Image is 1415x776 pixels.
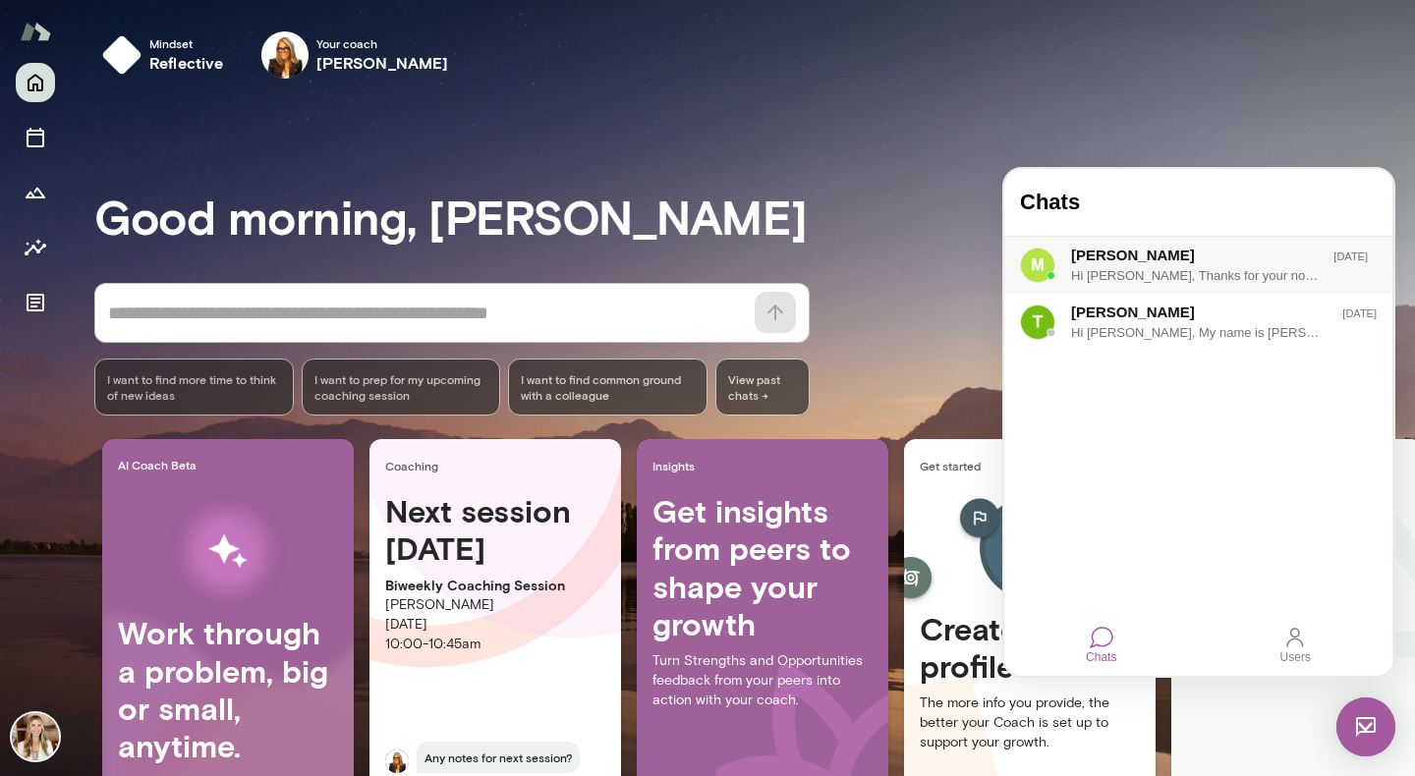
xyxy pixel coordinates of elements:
[16,79,51,114] img: data:image/png;base64,iVBORw0KGgoAAAANSUhEUgAAAMgAAADICAYAAACtWK6eAAAM60lEQVR4Aeyd6XIcVxXHb89Is8i...
[304,139,372,150] span: [DATE]
[295,83,364,93] span: [DATE]
[16,283,55,322] button: Documents
[920,458,1118,473] span: Get started
[67,154,323,174] div: Hi [PERSON_NAME], My name is [PERSON_NAME], a Strategy & Operations Executive Leadership Coach wi...
[652,492,873,643] h4: Get insights from peers to shape your growth
[16,118,55,157] button: Sessions
[920,610,1140,686] h4: Create your profile
[652,458,880,473] span: Insights
[67,133,304,154] div: [PERSON_NAME]
[67,97,314,117] div: Hi Sondra, Thanks for your note. I am looking forward to our session as well! The only thing you ...
[16,136,51,171] img: data:image/png;base64,iVBORw0KGgoAAAANSUhEUgAAAMgAAADICAYAAACtWK6eAAAG3klEQVR4AezavY4cRRSG4ZYTEgQ...
[928,492,1132,610] img: Create profile
[85,457,109,480] div: Chats
[149,51,224,75] h6: reflective
[118,614,338,765] h4: Work through a problem, big or small, anytime.
[94,24,240,86] button: Mindsetreflective
[248,24,463,86] div: Melissa LembergYour coach[PERSON_NAME]
[279,457,303,480] div: Users
[385,458,613,473] span: Coaching
[385,749,409,773] img: Melissa
[385,595,605,615] p: [PERSON_NAME]
[82,480,112,494] div: Chats
[417,742,580,773] span: Any notes for next session?
[316,35,449,51] span: Your coach
[385,576,605,595] p: Biweekly Coaching Session
[94,359,294,416] div: I want to find more time to think of new ideas
[316,51,449,75] h6: [PERSON_NAME]
[94,189,1415,244] h3: Good morning, [PERSON_NAME]
[67,76,295,97] div: [PERSON_NAME]
[652,651,873,710] p: Turn Strengths and Opportunities feedback from your peers into action with your coach.
[16,21,372,46] h4: Chats
[920,693,1140,752] p: The more info you provide, the better your Coach is set up to support your growth.
[118,457,346,472] span: AI Coach Beta
[102,35,141,75] img: mindset
[302,359,501,416] div: I want to prep for my upcoming coaching session
[715,359,810,416] span: View past chats ->
[16,228,55,267] button: Insights
[521,371,695,403] span: I want to find common ground with a colleague
[314,371,488,403] span: I want to prep for my upcoming coaching session
[385,492,605,568] h4: Next session [DATE]
[149,35,224,51] span: Mindset
[141,489,315,614] img: AI Workflows
[276,480,307,494] div: Users
[20,13,51,50] img: Mento
[16,173,55,212] button: Growth Plan
[508,359,707,416] div: I want to find common ground with a colleague
[385,615,605,635] p: [DATE]
[16,63,55,102] button: Home
[107,371,281,403] span: I want to find more time to think of new ideas
[385,635,605,654] p: 10:00 - 10:45am
[12,713,59,760] img: Sondra Schencker
[261,31,309,79] img: Melissa Lemberg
